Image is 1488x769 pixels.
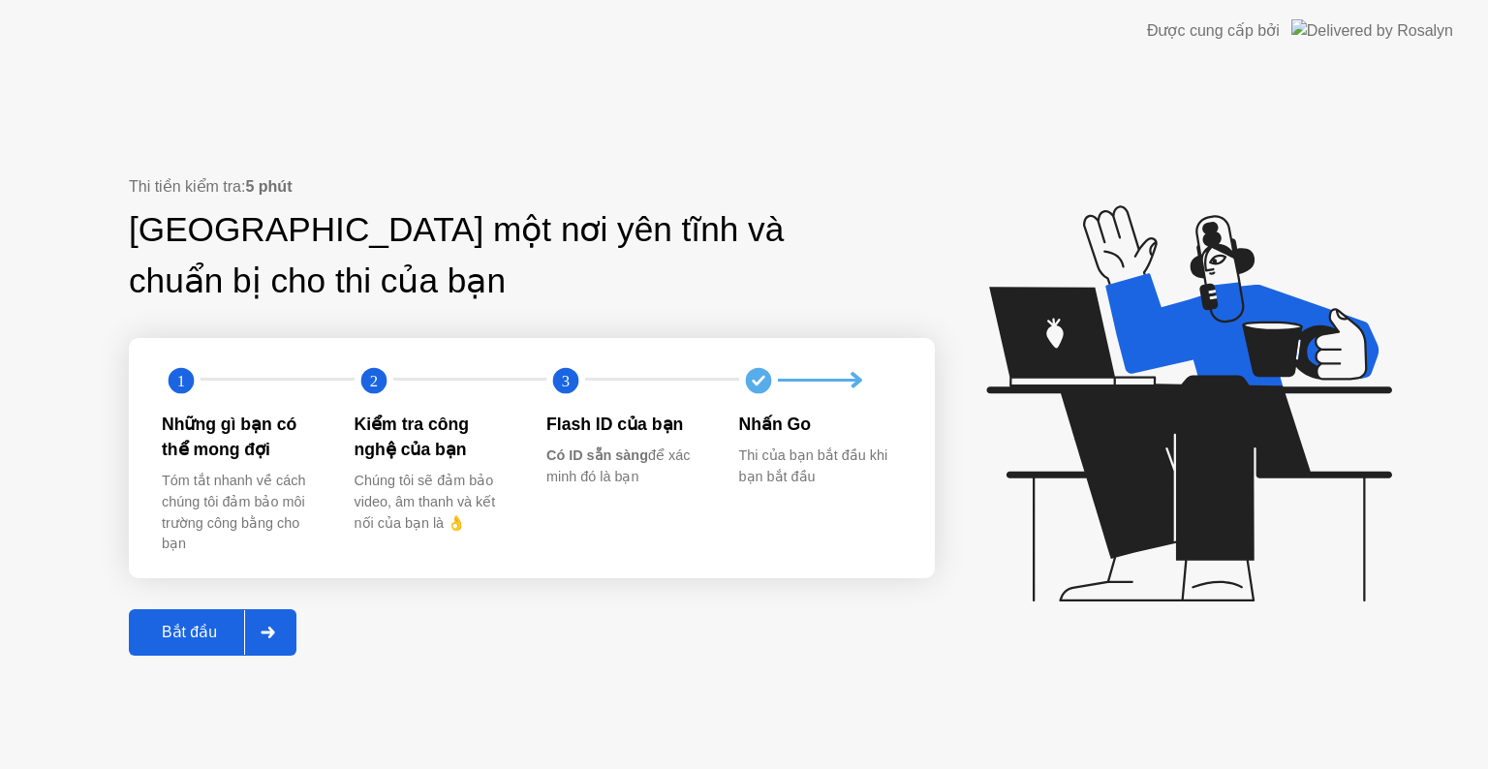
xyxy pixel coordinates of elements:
b: 5 phút [245,178,292,195]
b: Có ID sẵn sàng [546,447,648,463]
div: Flash ID của bạn [546,412,708,437]
div: để xác minh đó là bạn [546,446,708,487]
div: [GEOGRAPHIC_DATA] một nơi yên tĩnh và chuẩn bị cho thi của bạn [129,204,812,307]
button: Bắt đầu [129,609,296,656]
div: Được cung cấp bởi [1147,19,1280,43]
div: Tóm tắt nhanh về cách chúng tôi đảm bảo môi trường công bằng cho bạn [162,471,324,554]
div: Thi tiền kiểm tra: [129,175,935,199]
div: Bắt đầu [135,623,244,641]
div: Nhấn Go [739,412,901,437]
text: 1 [177,371,185,389]
div: Chúng tôi sẽ đảm bảo video, âm thanh và kết nối của bạn là 👌 [355,471,516,534]
div: Kiểm tra công nghệ của bạn [355,412,516,463]
div: Thi của bạn bắt đầu khi bạn bắt đầu [739,446,901,487]
text: 2 [369,371,377,389]
div: Những gì bạn có thể mong đợi [162,412,324,463]
img: Delivered by Rosalyn [1291,19,1453,42]
text: 3 [562,371,570,389]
